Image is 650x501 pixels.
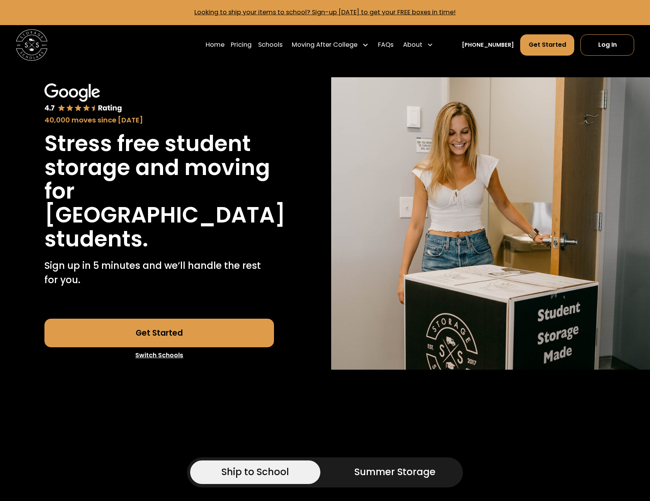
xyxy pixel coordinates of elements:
a: [PHONE_NUMBER] [462,41,514,49]
a: Pricing [231,34,252,56]
a: Home [206,34,225,56]
h1: [GEOGRAPHIC_DATA] [44,203,286,227]
div: 40,000 moves since [DATE] [44,115,274,126]
p: Sign up in 5 minutes and we’ll handle the rest for you. [44,259,274,287]
img: Storage Scholars main logo [16,29,48,61]
div: Moving After College [292,40,357,50]
a: home [16,29,48,61]
div: Summer Storage [354,465,436,479]
a: Get Started [44,319,274,347]
div: Moving After College [289,34,372,56]
a: FAQs [378,34,393,56]
div: About [400,34,437,56]
img: Storage Scholars will have everything waiting for you in your room when you arrive to campus. [331,77,650,370]
div: Ship to School [221,465,289,479]
a: Schools [258,34,282,56]
h1: Stress free student storage and moving for [44,132,274,203]
img: Google 4.7 star rating [44,83,122,113]
div: About [403,40,422,50]
h1: students. [44,227,148,251]
a: Log In [580,34,634,56]
a: Get Started [520,34,574,56]
a: Switch Schools [44,347,274,363]
a: Looking to ship your items to school? Sign-up [DATE] to get your FREE boxes in time! [194,8,456,17]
